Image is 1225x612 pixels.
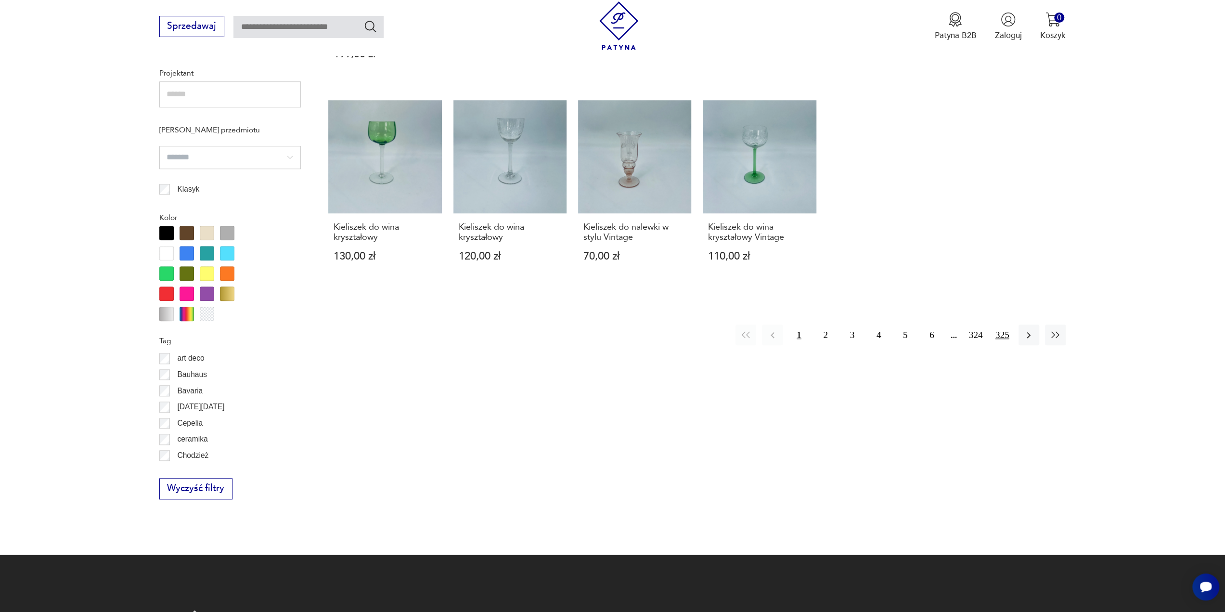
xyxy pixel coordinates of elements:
[159,335,301,347] p: Tag
[995,12,1022,41] button: Zaloguj
[159,211,301,224] p: Kolor
[995,30,1022,41] p: Zaloguj
[453,100,567,284] a: Kieliszek do wina kryształowyKieliszek do wina kryształowy120,00 zł
[934,30,976,41] p: Patyna B2B
[948,12,963,27] img: Ikona medalu
[583,251,686,261] p: 70,00 zł
[1040,12,1066,41] button: 0Koszyk
[459,251,562,261] p: 120,00 zł
[334,222,437,242] h3: Kieliszek do wina kryształowy
[177,449,208,462] p: Chodzież
[363,19,377,33] button: Szukaj
[1001,12,1016,27] img: Ikonka użytkownika
[583,222,686,242] h3: Kieliszek do nalewki w stylu Vintage
[159,67,301,79] p: Projektant
[334,251,437,261] p: 130,00 zł
[328,100,441,284] a: Kieliszek do wina kryształowyKieliszek do wina kryształowy130,00 zł
[703,100,816,284] a: Kieliszek do wina kryształowy VintageKieliszek do wina kryształowy Vintage110,00 zł
[965,325,986,345] button: 324
[159,124,301,136] p: [PERSON_NAME] przedmiotu
[868,325,889,345] button: 4
[992,325,1013,345] button: 325
[177,385,203,397] p: Bavaria
[177,352,204,365] p: art deco
[934,12,976,41] a: Ikona medaluPatyna B2B
[815,325,836,345] button: 2
[334,49,437,59] p: 199,00 zł
[459,222,562,242] h3: Kieliszek do wina kryształowy
[177,183,199,195] p: Klasyk
[159,23,224,31] a: Sprzedawaj
[177,417,203,430] p: Cepelia
[1192,573,1219,600] iframe: Smartsupp widget button
[159,16,224,37] button: Sprzedawaj
[788,325,809,345] button: 1
[1054,13,1064,23] div: 0
[177,401,224,413] p: [DATE][DATE]
[934,12,976,41] button: Patyna B2B
[708,251,811,261] p: 110,00 zł
[921,325,942,345] button: 6
[842,325,863,345] button: 3
[708,222,811,242] h3: Kieliszek do wina kryształowy Vintage
[1045,12,1060,27] img: Ikona koszyka
[594,1,643,50] img: Patyna - sklep z meblami i dekoracjami vintage
[578,100,691,284] a: Kieliszek do nalewki w stylu VintageKieliszek do nalewki w stylu Vintage70,00 zł
[1040,30,1066,41] p: Koszyk
[177,368,207,381] p: Bauhaus
[159,478,232,499] button: Wyczyść filtry
[895,325,916,345] button: 5
[177,465,206,478] p: Ćmielów
[177,433,207,445] p: ceramika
